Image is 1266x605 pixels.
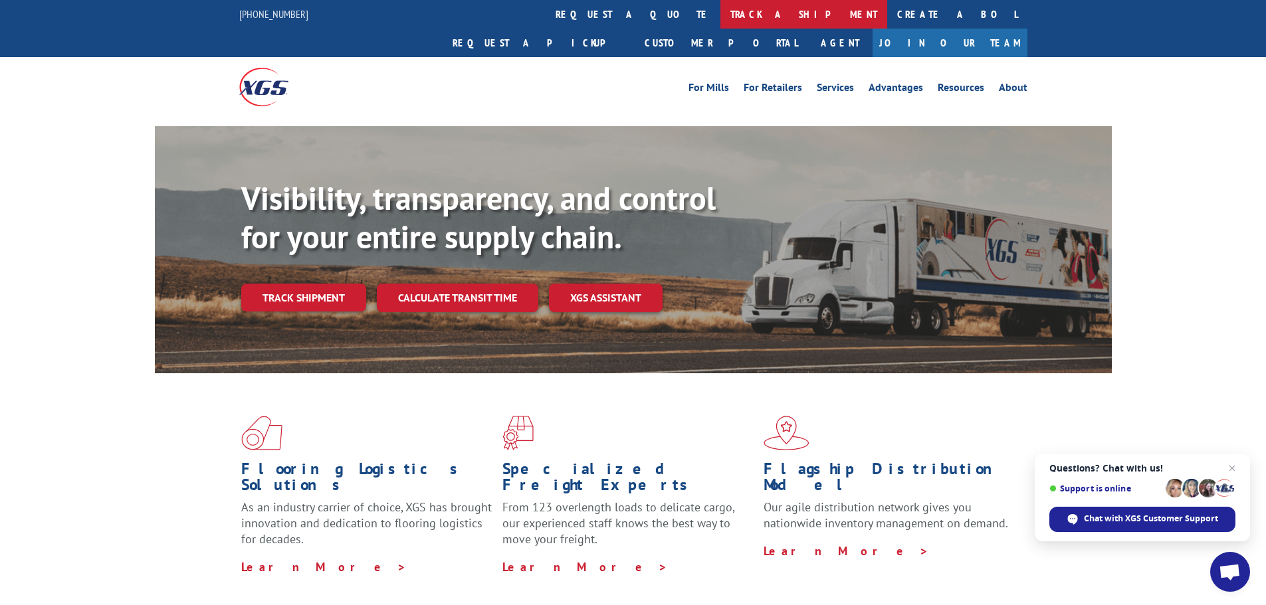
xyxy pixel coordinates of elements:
[1049,507,1235,532] span: Chat with XGS Customer Support
[1210,552,1250,592] a: Open chat
[377,284,538,312] a: Calculate transit time
[241,559,407,574] a: Learn More >
[241,416,282,450] img: xgs-icon-total-supply-chain-intelligence-red
[807,29,873,57] a: Agent
[869,82,923,97] a: Advantages
[239,7,308,21] a: [PHONE_NUMBER]
[1049,483,1161,493] span: Support is online
[744,82,802,97] a: For Retailers
[241,461,492,499] h1: Flooring Logistics Solutions
[1049,463,1235,474] span: Questions? Chat with us!
[443,29,635,57] a: Request a pickup
[764,461,1015,499] h1: Flagship Distribution Model
[764,543,929,559] a: Learn More >
[549,284,663,312] a: XGS ASSISTANT
[502,559,668,574] a: Learn More >
[241,177,716,257] b: Visibility, transparency, and control for your entire supply chain.
[764,416,809,450] img: xgs-icon-flagship-distribution-model-red
[502,461,754,499] h1: Specialized Freight Experts
[502,499,754,559] p: From 123 overlength loads to delicate cargo, our experienced staff knows the best way to move you...
[938,82,984,97] a: Resources
[817,82,854,97] a: Services
[764,499,1008,531] span: Our agile distribution network gives you nationwide inventory management on demand.
[241,284,366,311] a: Track shipment
[688,82,729,97] a: For Mills
[1084,513,1218,525] span: Chat with XGS Customer Support
[241,499,492,547] span: As an industry carrier of choice, XGS has brought innovation and dedication to flooring logistics...
[999,82,1027,97] a: About
[635,29,807,57] a: Customer Portal
[502,416,534,450] img: xgs-icon-focused-on-flooring-red
[873,29,1027,57] a: Join Our Team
